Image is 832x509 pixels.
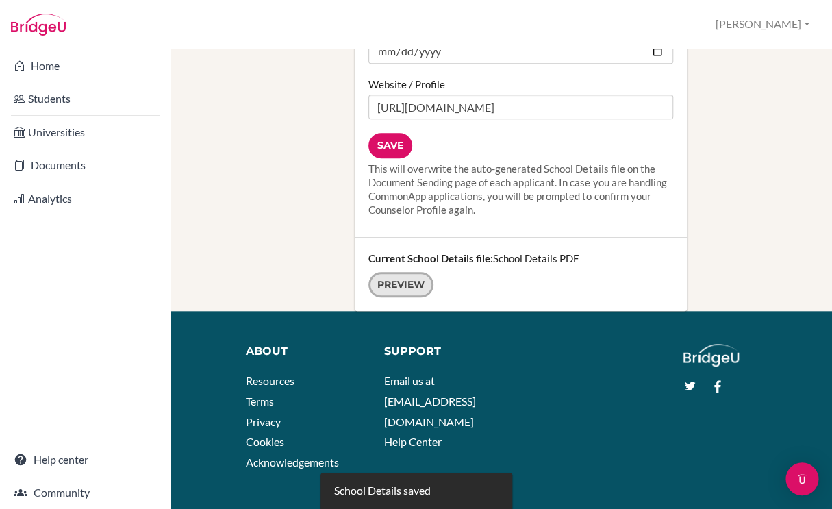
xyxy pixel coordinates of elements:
strong: Current School Details file: [368,252,493,264]
a: Home [3,52,168,79]
a: Cookies [246,435,284,448]
a: Privacy [246,415,281,428]
div: School Details PDF [355,238,687,311]
div: Support [384,344,492,360]
div: Open Intercom Messenger [785,462,818,495]
a: Preview [368,272,433,297]
a: Resources [246,374,294,387]
div: This will overwrite the auto-generated School Details file on the Document Sending page of each a... [368,162,673,216]
a: Terms [246,395,274,408]
a: Help Center [384,435,442,448]
button: [PERSON_NAME] [709,12,816,37]
input: Save [368,133,412,158]
div: About [246,344,364,360]
a: Acknowledgements [246,456,339,469]
a: Students [3,85,168,112]
a: Documents [3,151,168,179]
a: Help center [3,446,168,473]
a: Email us at [EMAIL_ADDRESS][DOMAIN_NAME] [384,374,476,427]
a: Universities [3,119,168,146]
img: Bridge-U [11,14,66,36]
label: Website / Profile [368,77,445,91]
a: Analytics [3,185,168,212]
div: School Details saved [334,483,431,499]
img: logo_white@2x-f4f0deed5e89b7ecb1c2cc34c3e3d731f90f0f143d5ea2071677605dd97b5244.png [683,344,739,367]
